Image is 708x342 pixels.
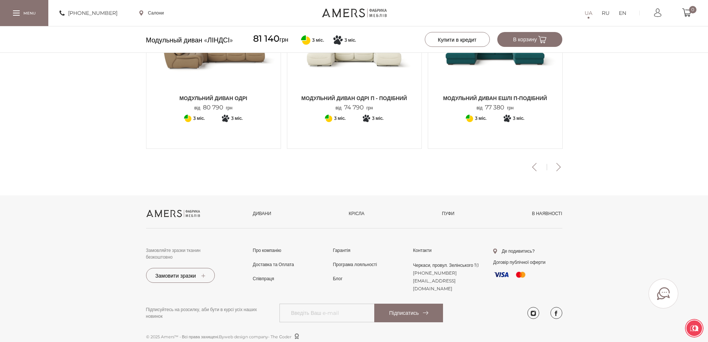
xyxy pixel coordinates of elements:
a: web design company [224,334,268,339]
span: 80 790 [200,104,226,111]
p: Підписуйтесь на розсилку, аби бути в курсі усіх наших новинок [146,306,268,320]
a: Модульний диван Ешлі П-подібний Модульний диван Ешлі П-подібний Модульний диван Ешлі П-подібний в... [434,9,557,111]
a: EN [619,9,626,17]
p: від грн [476,104,514,111]
span: 81 140 [253,33,279,44]
p: від грн [194,104,233,111]
a: RU [602,9,610,17]
span: Купити в кредит [438,36,476,43]
p: від грн [336,104,373,111]
a: Черкаси, провул. Зелінського 1\1 [413,262,479,268]
svg: Покупка частинами від Монобанку [333,35,343,45]
span: Підписатись [389,310,428,316]
a: Модульний диван Одрі Модульний диван Одрі Модульний диван Одрі від80 790грн [152,9,275,111]
button: Купити в кредит [425,32,490,47]
a: [PHONE_NUMBER] [59,9,117,17]
button: Previous [528,163,541,171]
svg: Оплата частинами від ПриватБанку [301,35,310,45]
button: Замовити зразки [146,268,215,283]
a: Гарантія [333,247,350,254]
span: 0 [689,6,696,13]
span: грн [253,32,288,47]
a: Де подивитись? [493,248,535,255]
span: 3 міс. [312,37,324,44]
a: Про компанію [253,247,281,254]
span: By - The Сoder [219,333,299,340]
span: Замовити зразки [155,272,205,279]
a: в наявності [532,210,562,217]
span: Модульний диван Ешлі П-подібний [434,95,557,102]
a: Програма лояльності [333,261,377,268]
span: 77 380 [482,104,507,111]
span: 3 міс. [345,37,356,44]
span: Модульный диван «ЛІНДСІ» [146,33,233,47]
button: Підписатись [374,304,443,322]
a: instagram [527,307,539,319]
a: Дивани [253,210,271,217]
button: В корзину [497,32,562,47]
a: Пуфи [442,210,455,217]
a: Крісла [349,210,364,217]
a: Блог [333,275,343,282]
a: UA [585,9,592,17]
a: Співпраця [253,275,274,282]
p: Замовляйте зразки тканин безкоштовно [146,247,215,261]
a: [PHONE_NUMBER] [413,270,457,276]
button: Next [552,163,565,171]
span: В корзину [513,36,546,43]
a: Контакти [413,247,431,254]
span: Модульний диван ОДРІ П - подібний [293,95,416,102]
a: Договір публічної оферти [493,259,546,265]
a: Салони [139,10,164,16]
p: © 2025 Amers™ - Всі права захищені. [146,333,562,340]
a: Модульний диван ОДРІ П - подібний Модульний диван ОДРІ П - подібний Модульний диван ОДРІ П - поді... [293,9,416,111]
span: 74 790 [342,104,366,111]
a: facebook [550,307,562,319]
span: Модульний диван Одрі [152,95,275,102]
input: Введіть Ваш e-mail [279,304,443,322]
a: Доставка та Оплата [253,261,294,268]
a: [EMAIL_ADDRESS][DOMAIN_NAME] [413,278,456,291]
